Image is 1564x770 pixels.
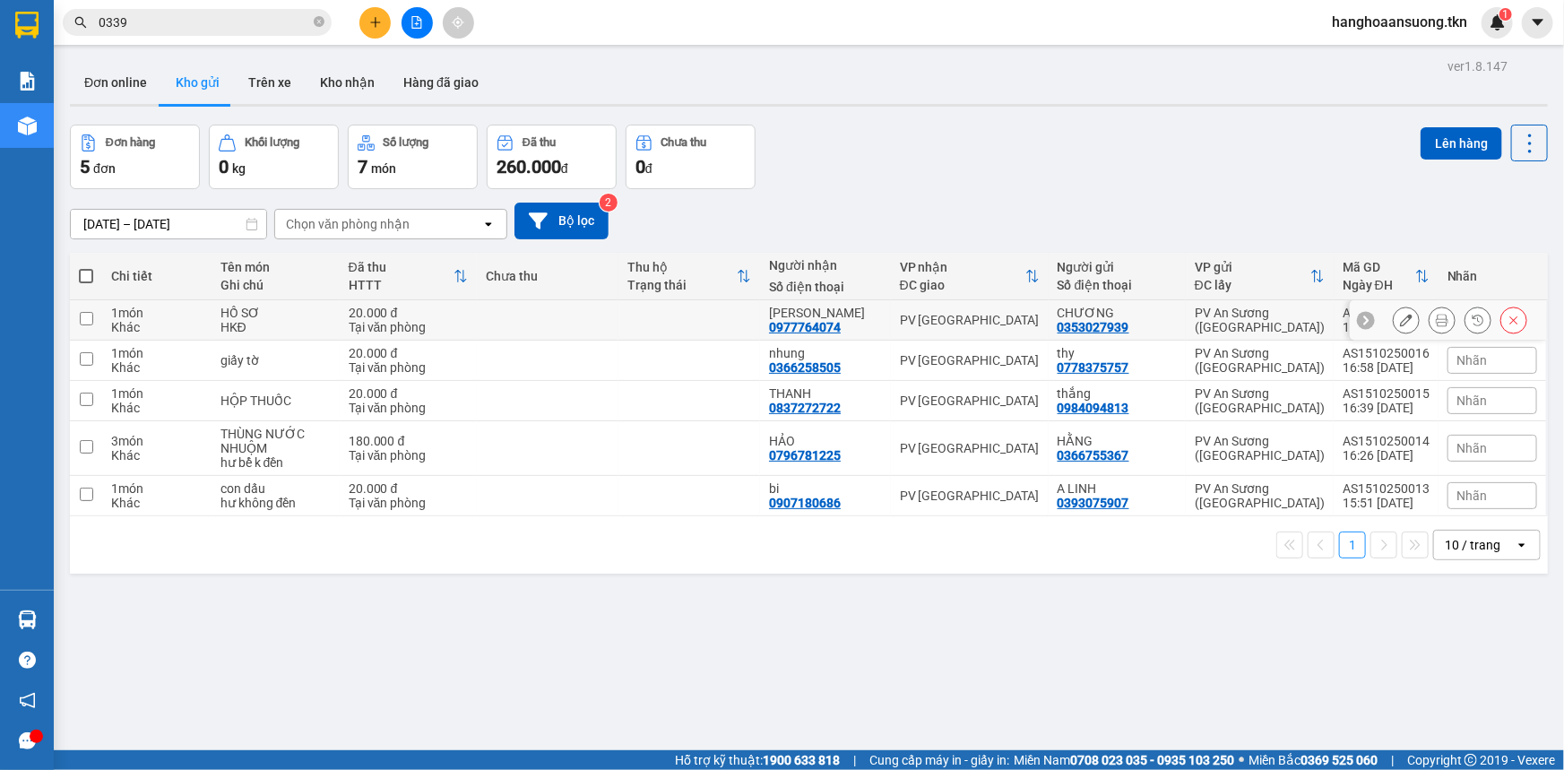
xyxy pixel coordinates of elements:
button: caret-down [1522,7,1553,39]
div: thắng [1058,386,1177,401]
div: Sửa đơn hàng [1393,307,1420,333]
th: Toggle SortBy [618,253,760,300]
div: Tại văn phòng [349,496,468,510]
div: PV [GEOGRAPHIC_DATA] [900,441,1040,455]
span: 1 [1502,8,1508,21]
button: Lên hàng [1421,127,1502,160]
div: 0393075907 [1058,496,1129,510]
div: con dấu [220,481,331,496]
button: Đơn online [70,61,161,104]
button: plus [359,7,391,39]
span: close-circle [314,14,324,31]
span: Cung cấp máy in - giấy in: [869,750,1009,770]
div: HỘP THUỐC [220,394,331,408]
div: Khác [111,448,203,463]
span: plus [369,16,382,29]
span: đơn [93,161,116,176]
div: Trạng thái [627,278,737,292]
input: Tìm tên, số ĐT hoặc mã đơn [99,13,310,32]
button: file-add [402,7,433,39]
div: 3 món [111,434,203,448]
img: solution-icon [18,72,37,91]
span: Nhãn [1457,353,1488,368]
div: VP gửi [1195,260,1310,274]
div: Mã GD [1343,260,1415,274]
div: hư bể k đền [220,455,331,470]
div: 1 món [111,386,203,401]
div: PV An Sương ([GEOGRAPHIC_DATA]) [1195,481,1325,510]
input: Select a date range. [71,210,266,238]
button: Đơn hàng5đơn [70,125,200,189]
img: logo-vxr [15,12,39,39]
th: Toggle SortBy [1334,253,1439,300]
div: bi [769,481,882,496]
div: PV [GEOGRAPHIC_DATA] [900,394,1040,408]
div: 0907180686 [769,496,841,510]
strong: 1900 633 818 [763,753,840,767]
th: Toggle SortBy [340,253,477,300]
button: Bộ lọc [514,203,609,239]
span: question-circle [19,652,36,669]
div: HTTT [349,278,454,292]
div: 20.000 đ [349,386,468,401]
div: Đơn hàng [106,136,155,149]
svg: open [481,217,496,231]
img: warehouse-icon [18,117,37,135]
button: aim [443,7,474,39]
th: Toggle SortBy [1186,253,1334,300]
sup: 1 [1499,8,1512,21]
div: 16:26 [DATE] [1343,448,1430,463]
div: Tên món [220,260,331,274]
div: 15:51 [DATE] [1343,496,1430,510]
li: Hotline: 1900 8153 [168,66,749,89]
div: AS1510250017 [1343,306,1430,320]
div: Ghi chú [220,278,331,292]
div: Khác [111,360,203,375]
div: AS1510250014 [1343,434,1430,448]
div: PV An Sương ([GEOGRAPHIC_DATA]) [1195,386,1325,415]
span: | [853,750,856,770]
div: VP nhận [900,260,1025,274]
div: Khối lượng [245,136,299,149]
button: Hàng đã giao [389,61,493,104]
div: Khác [111,496,203,510]
div: 180.000 đ [349,434,468,448]
img: icon-new-feature [1490,14,1506,30]
div: nhung [769,346,882,360]
strong: 0369 525 060 [1300,753,1378,767]
span: đ [645,161,652,176]
div: HẢO [769,434,882,448]
div: hư không đền [220,496,331,510]
span: Miền Bắc [1249,750,1378,770]
span: 0 [219,156,229,177]
div: 20.000 đ [349,306,468,320]
div: PV An Sương ([GEOGRAPHIC_DATA]) [1195,306,1325,334]
div: giấy tờ [220,353,331,368]
span: file-add [410,16,423,29]
div: ĐC giao [900,278,1025,292]
div: Tại văn phòng [349,360,468,375]
button: Số lượng7món [348,125,478,189]
div: VŨ ĐẠT [769,306,882,320]
button: Khối lượng0kg [209,125,339,189]
div: 1 món [111,306,203,320]
div: 17:25 [DATE] [1343,320,1430,334]
div: Đã thu [349,260,454,274]
div: Chưa thu [661,136,707,149]
div: PV An Sương ([GEOGRAPHIC_DATA]) [1195,346,1325,375]
span: 260.000 [497,156,561,177]
div: THANH [769,386,882,401]
button: 1 [1339,532,1366,558]
span: notification [19,692,36,709]
span: món [371,161,396,176]
button: Kho gửi [161,61,234,104]
span: Nhãn [1457,489,1488,503]
div: AS1510250015 [1343,386,1430,401]
span: Miền Nam [1014,750,1234,770]
div: Tại văn phòng [349,320,468,334]
div: 1 món [111,346,203,360]
strong: 0708 023 035 - 0935 103 250 [1070,753,1234,767]
div: AS1510250013 [1343,481,1430,496]
div: 0977764074 [769,320,841,334]
div: Khác [111,401,203,415]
